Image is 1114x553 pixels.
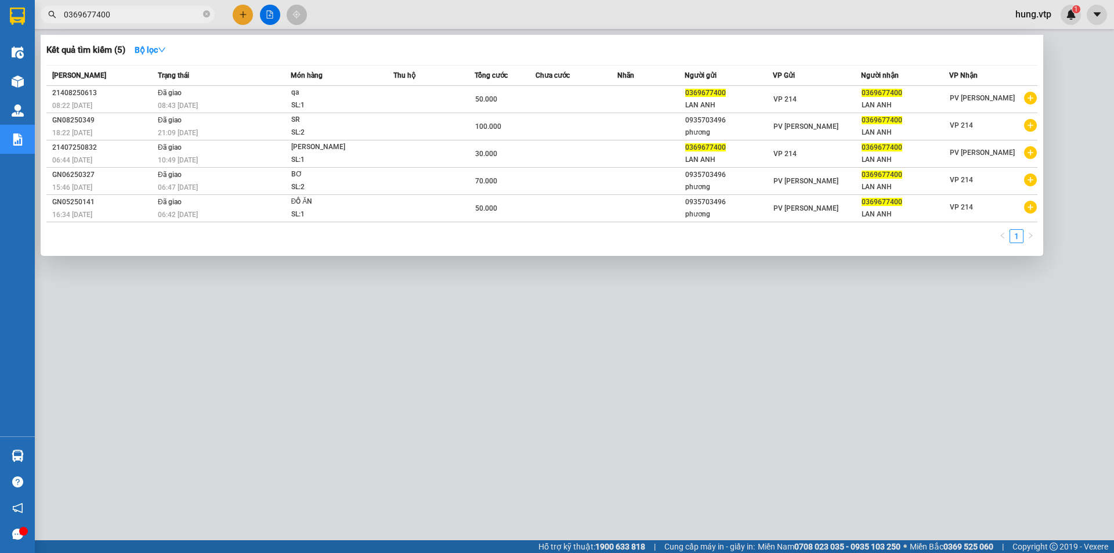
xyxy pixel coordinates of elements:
[475,177,497,185] span: 70.000
[862,208,949,221] div: LAN ANH
[52,114,154,126] div: GN08250349
[1024,146,1037,159] span: plus-circle
[773,95,797,103] span: VP 214
[685,126,772,139] div: phương
[291,99,378,112] div: SL: 1
[999,232,1006,239] span: left
[291,181,378,194] div: SL: 2
[158,116,182,124] span: Đã giao
[12,133,24,146] img: solution-icon
[950,203,973,211] span: VP 214
[12,104,24,117] img: warehouse-icon
[685,89,726,97] span: 0369677400
[52,87,154,99] div: 21408250613
[52,142,154,154] div: 21407250832
[291,86,378,99] div: qa
[475,71,508,79] span: Tổng cước
[862,198,902,206] span: 0369677400
[862,181,949,193] div: LAN ANH
[52,129,92,137] span: 18:22 [DATE]
[685,208,772,221] div: phương
[1023,229,1037,243] li: Next Page
[1024,201,1037,214] span: plus-circle
[773,177,838,185] span: PV [PERSON_NAME]
[861,71,899,79] span: Người nhận
[862,89,902,97] span: 0369677400
[949,71,978,79] span: VP Nhận
[685,181,772,193] div: phương
[64,8,201,21] input: Tìm tên, số ĐT hoặc mã đơn
[475,150,497,158] span: 30.000
[158,211,198,219] span: 06:42 [DATE]
[52,169,154,181] div: GN06250327
[46,44,125,56] h3: Kết quả tìm kiếm ( 5 )
[950,176,973,184] span: VP 214
[52,102,92,110] span: 08:22 [DATE]
[203,9,210,20] span: close-circle
[158,89,182,97] span: Đã giao
[475,95,497,103] span: 50.000
[685,114,772,126] div: 0935703496
[685,99,772,111] div: LAN ANH
[685,196,772,208] div: 0935703496
[158,156,198,164] span: 10:49 [DATE]
[1010,229,1023,243] li: 1
[158,198,182,206] span: Đã giao
[862,99,949,111] div: LAN ANH
[475,204,497,212] span: 50.000
[862,171,902,179] span: 0369677400
[1027,232,1034,239] span: right
[158,102,198,110] span: 08:43 [DATE]
[12,75,24,88] img: warehouse-icon
[291,168,378,181] div: BƠ
[1024,174,1037,186] span: plus-circle
[158,71,189,79] span: Trạng thái
[291,126,378,139] div: SL: 2
[536,71,570,79] span: Chưa cước
[291,208,378,221] div: SL: 1
[685,169,772,181] div: 0935703496
[52,211,92,219] span: 16:34 [DATE]
[203,10,210,17] span: close-circle
[685,143,726,151] span: 0369677400
[773,204,838,212] span: PV [PERSON_NAME]
[12,450,24,462] img: warehouse-icon
[52,156,92,164] span: 06:44 [DATE]
[1010,230,1023,243] a: 1
[52,183,92,191] span: 15:46 [DATE]
[1024,92,1037,104] span: plus-circle
[773,122,838,131] span: PV [PERSON_NAME]
[48,10,56,19] span: search
[291,141,378,154] div: [PERSON_NAME]
[862,126,949,139] div: LAN ANH
[996,229,1010,243] li: Previous Page
[1024,119,1037,132] span: plus-circle
[393,71,415,79] span: Thu hộ
[475,122,501,131] span: 100.000
[862,154,949,166] div: LAN ANH
[12,46,24,59] img: warehouse-icon
[862,143,902,151] span: 0369677400
[135,45,166,55] strong: Bộ lọc
[617,71,634,79] span: Nhãn
[52,71,106,79] span: [PERSON_NAME]
[685,154,772,166] div: LAN ANH
[158,143,182,151] span: Đã giao
[52,196,154,208] div: GN05250141
[10,8,25,25] img: logo-vxr
[291,71,323,79] span: Món hàng
[996,229,1010,243] button: left
[291,196,378,208] div: ĐỒ ĂN
[862,116,902,124] span: 0369677400
[291,154,378,167] div: SL: 1
[685,71,717,79] span: Người gửi
[950,149,1015,157] span: PV [PERSON_NAME]
[12,529,23,540] span: message
[125,41,175,59] button: Bộ lọcdown
[158,46,166,54] span: down
[1023,229,1037,243] button: right
[291,114,378,126] div: SR
[158,171,182,179] span: Đã giao
[12,503,23,514] span: notification
[950,121,973,129] span: VP 214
